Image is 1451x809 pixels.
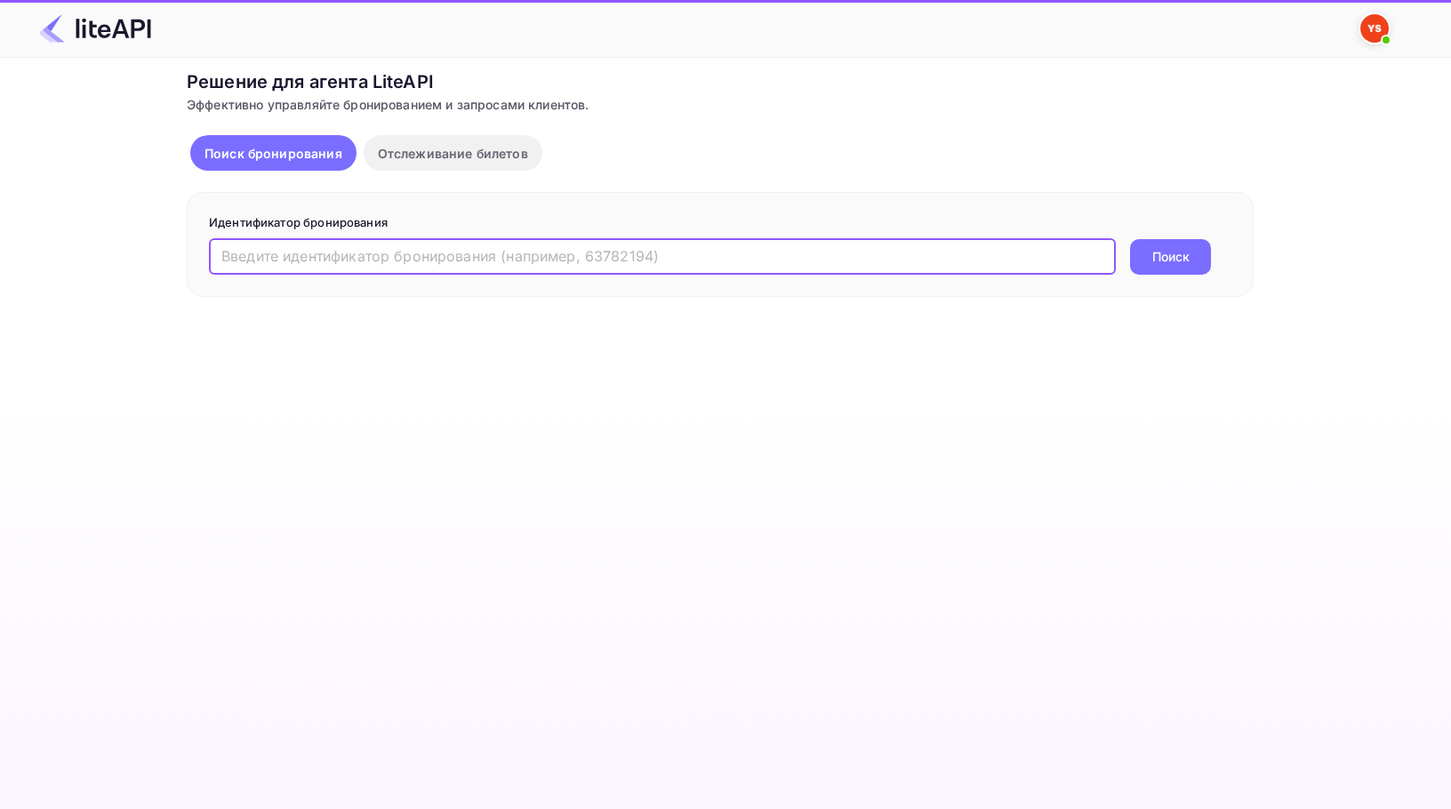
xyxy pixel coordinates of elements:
[204,146,342,161] ya-tr-span: Поиск бронирования
[1360,14,1389,43] img: Служба Поддержки Яндекса
[209,239,1116,275] input: Введите идентификатор бронирования (например, 63782194)
[187,97,589,112] ya-tr-span: Эффективно управляйте бронированием и запросами клиентов.
[39,14,151,43] img: Логотип LiteAPI
[187,71,434,92] ya-tr-span: Решение для агента LiteAPI
[1152,247,1190,266] ya-tr-span: Поиск
[1130,239,1211,275] button: Поиск
[209,215,388,229] ya-tr-span: Идентификатор бронирования
[378,146,528,161] ya-tr-span: Отслеживание билетов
